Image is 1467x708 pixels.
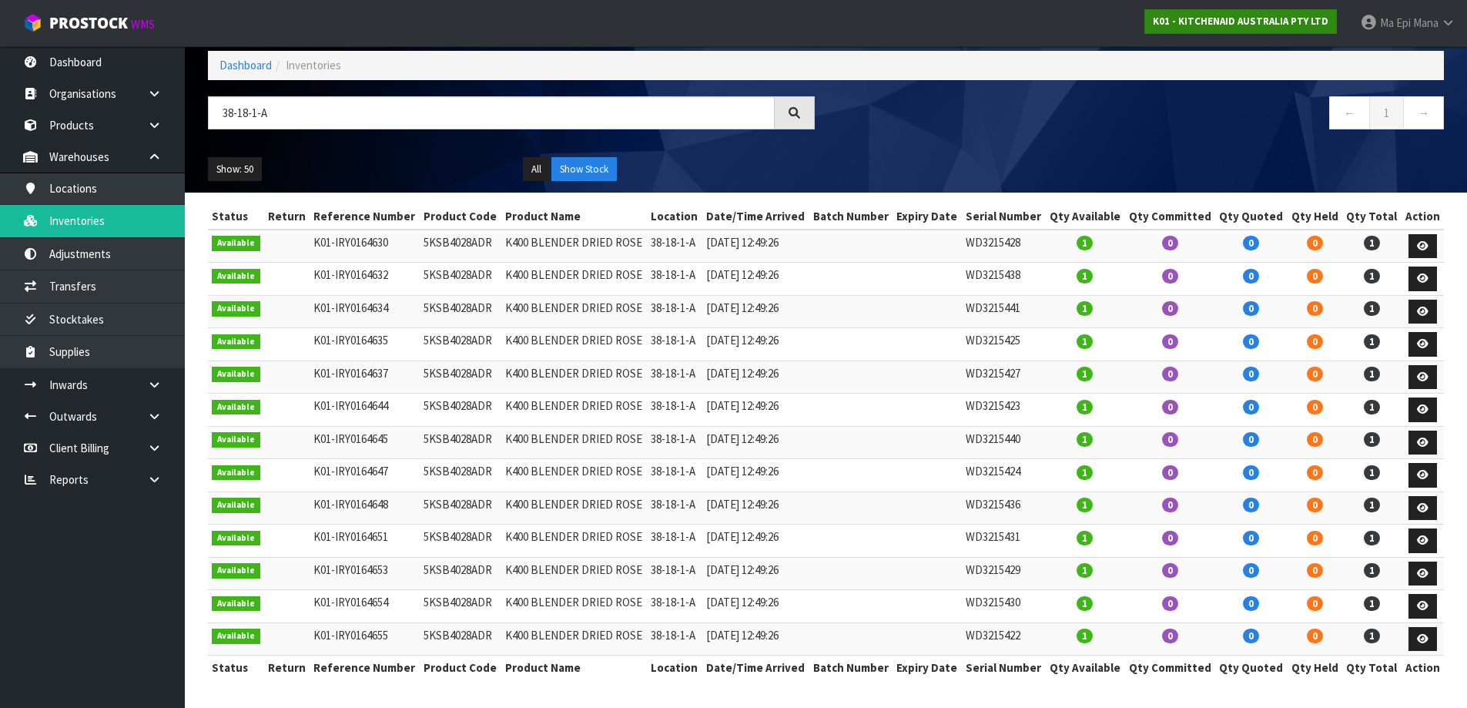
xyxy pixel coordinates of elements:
[286,58,341,72] span: Inventories
[1307,531,1323,545] span: 0
[420,590,501,623] td: 5KSB4028ADR
[420,328,501,361] td: 5KSB4028ADR
[1077,498,1093,512] span: 1
[1162,301,1178,316] span: 0
[962,459,1046,492] td: WD3215424
[647,328,702,361] td: 38-18-1-A
[702,656,809,680] th: Date/Time Arrived
[501,328,647,361] td: K400 BLENDER DRIED ROSE
[1307,236,1323,250] span: 0
[647,459,702,492] td: 38-18-1-A
[1342,656,1402,680] th: Qty Total
[1342,204,1402,229] th: Qty Total
[962,394,1046,427] td: WD3215423
[420,656,501,680] th: Product Code
[1307,563,1323,578] span: 0
[212,531,260,546] span: Available
[310,492,420,525] td: K01-IRY0164648
[1364,334,1380,349] span: 1
[647,557,702,590] td: 38-18-1-A
[310,295,420,328] td: K01-IRY0164634
[1364,498,1380,512] span: 1
[212,400,260,415] span: Available
[420,361,501,394] td: 5KSB4028ADR
[1215,204,1288,229] th: Qty Quoted
[420,295,501,328] td: 5KSB4028ADR
[1307,367,1323,381] span: 0
[702,263,809,296] td: [DATE] 12:49:26
[310,590,420,623] td: K01-IRY0164654
[702,590,809,623] td: [DATE] 12:49:26
[310,328,420,361] td: K01-IRY0164635
[1307,301,1323,316] span: 0
[1307,334,1323,349] span: 0
[1364,629,1380,643] span: 1
[310,426,420,459] td: K01-IRY0164645
[551,157,617,182] button: Show Stock
[1077,400,1093,414] span: 1
[212,596,260,612] span: Available
[212,269,260,284] span: Available
[420,622,501,656] td: 5KSB4028ADR
[1077,236,1093,250] span: 1
[1364,465,1380,480] span: 1
[962,230,1046,263] td: WD3215428
[523,157,550,182] button: All
[1364,432,1380,447] span: 1
[1077,596,1093,611] span: 1
[212,367,260,382] span: Available
[212,498,260,513] span: Available
[1364,367,1380,381] span: 1
[647,394,702,427] td: 38-18-1-A
[1403,96,1444,129] a: →
[501,656,647,680] th: Product Name
[1124,656,1215,680] th: Qty Committed
[1307,432,1323,447] span: 0
[962,328,1046,361] td: WD3215425
[208,157,262,182] button: Show: 50
[962,426,1046,459] td: WD3215440
[310,525,420,558] td: K01-IRY0164651
[501,394,647,427] td: K400 BLENDER DRIED ROSE
[809,204,893,229] th: Batch Number
[501,557,647,590] td: K400 BLENDER DRIED ROSE
[212,432,260,448] span: Available
[1243,629,1259,643] span: 0
[647,204,702,229] th: Location
[23,13,42,32] img: cube-alt.png
[1243,465,1259,480] span: 0
[1162,269,1178,284] span: 0
[212,563,260,579] span: Available
[702,622,809,656] td: [DATE] 12:49:26
[131,17,155,32] small: WMS
[420,263,501,296] td: 5KSB4028ADR
[1162,400,1178,414] span: 0
[647,361,702,394] td: 38-18-1-A
[1364,596,1380,611] span: 1
[647,230,702,263] td: 38-18-1-A
[1243,596,1259,611] span: 0
[310,557,420,590] td: K01-IRY0164653
[702,230,809,263] td: [DATE] 12:49:26
[702,204,809,229] th: Date/Time Arrived
[310,656,420,680] th: Reference Number
[1243,432,1259,447] span: 0
[1077,432,1093,447] span: 1
[1329,96,1370,129] a: ←
[1077,629,1093,643] span: 1
[501,361,647,394] td: K400 BLENDER DRIED ROSE
[647,295,702,328] td: 38-18-1-A
[310,622,420,656] td: K01-IRY0164655
[501,459,647,492] td: K400 BLENDER DRIED ROSE
[49,13,128,33] span: ProStock
[420,459,501,492] td: 5KSB4028ADR
[264,656,310,680] th: Return
[962,204,1046,229] th: Serial Number
[1162,236,1178,250] span: 0
[208,96,775,129] input: Search inventories
[1077,563,1093,578] span: 1
[702,459,809,492] td: [DATE] 12:49:26
[420,557,501,590] td: 5KSB4028ADR
[1046,656,1125,680] th: Qty Available
[647,590,702,623] td: 38-18-1-A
